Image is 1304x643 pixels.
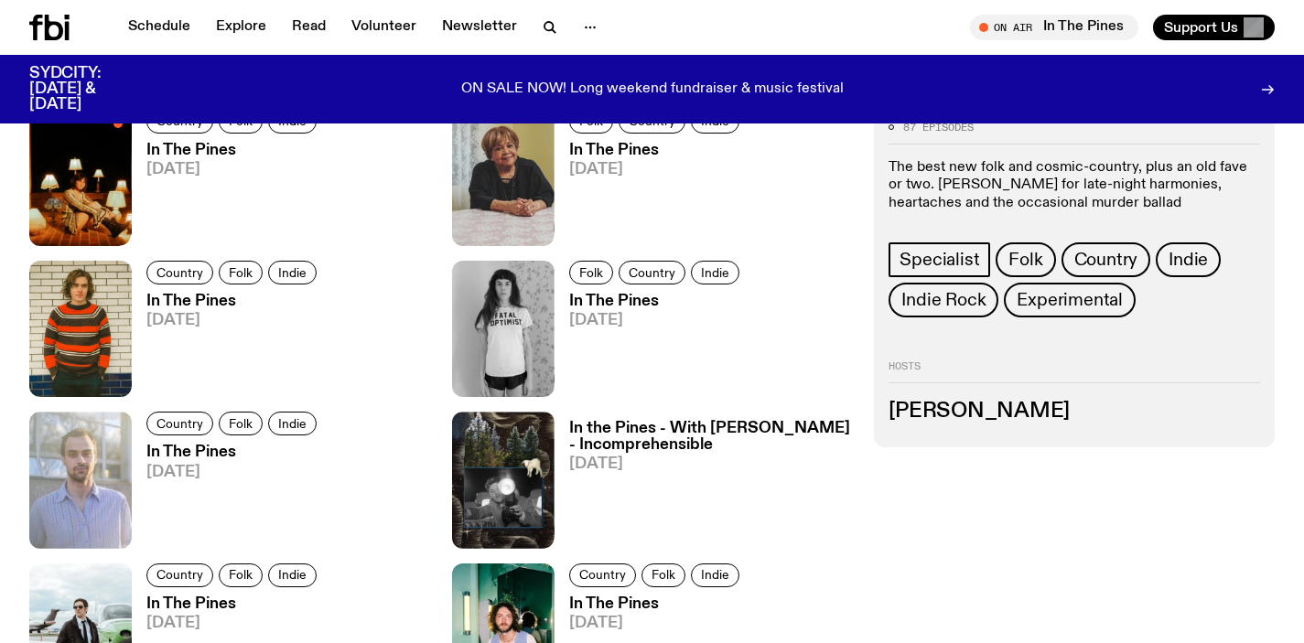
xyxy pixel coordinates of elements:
a: Specialist [889,242,990,277]
a: Newsletter [431,15,528,40]
h2: Hosts [889,361,1260,383]
h3: SYDCITY: [DATE] & [DATE] [29,66,146,113]
span: Indie [278,265,307,279]
h3: In The Pines [146,445,322,460]
a: Country [619,261,685,284]
span: [DATE] [569,616,745,631]
a: Indie [268,412,317,435]
a: Folk [219,412,263,435]
span: Folk [1008,250,1042,270]
a: In The Pines[DATE] [555,143,745,246]
a: Country [146,261,213,284]
h3: In The Pines [146,294,322,309]
a: Folk [219,261,263,284]
h3: In The Pines [146,596,322,612]
a: Read [281,15,337,40]
span: [DATE] [569,456,853,472]
span: [DATE] [146,162,322,177]
a: Explore [205,15,277,40]
button: On AirIn The Pines [970,15,1138,40]
a: In The Pines[DATE] [132,143,322,246]
a: In the Pines - With [PERSON_NAME] - Incomprehensible[DATE] [555,421,853,548]
p: The best new folk and cosmic-country, plus an old fave or two. [PERSON_NAME] for late-night harmo... [889,160,1260,213]
span: Country [156,568,203,582]
span: Experimental [1017,290,1123,310]
button: Support Us [1153,15,1275,40]
a: Country [569,563,636,587]
a: In The Pines[DATE] [132,294,322,397]
a: Country [1062,242,1151,277]
span: Country [629,265,675,279]
span: Folk [229,568,253,582]
span: Folk [579,265,603,279]
span: Country [156,265,203,279]
a: Indie [691,261,739,284]
a: Schedule [117,15,201,40]
a: Folk [569,261,613,284]
a: In The Pines[DATE] [132,445,322,548]
a: Folk [996,242,1055,277]
h3: In The Pines [569,143,745,158]
h3: In The Pines [146,143,322,158]
span: Country [1074,250,1138,270]
span: [DATE] [569,313,745,328]
span: Indie Rock [901,290,986,310]
span: Folk [652,568,675,582]
a: Indie [1156,242,1221,277]
a: Folk [219,563,263,587]
span: [DATE] [146,616,322,631]
span: Folk [229,265,253,279]
h3: In The Pines [569,596,745,612]
a: Indie Rock [889,283,998,317]
span: Specialist [900,250,979,270]
h3: [PERSON_NAME] [889,402,1260,423]
a: Volunteer [340,15,427,40]
span: Country [579,568,626,582]
a: Country [146,563,213,587]
a: Experimental [1004,283,1136,317]
span: Indie [278,568,307,582]
a: Indie [268,261,317,284]
span: [DATE] [569,162,745,177]
span: Indie [701,265,729,279]
span: [DATE] [146,465,322,480]
a: In The Pines[DATE] [555,294,745,397]
a: Indie [268,563,317,587]
a: Folk [641,563,685,587]
span: Indie [1169,250,1208,270]
span: [DATE] [146,313,322,328]
span: Indie [701,568,729,582]
h3: In The Pines [569,294,745,309]
span: Support Us [1164,19,1238,36]
a: Indie [691,563,739,587]
h3: In the Pines - With [PERSON_NAME] - Incomprehensible [569,421,853,452]
span: 87 episodes [903,123,974,133]
span: Indie [278,417,307,431]
p: ON SALE NOW! Long weekend fundraiser & music festival [461,81,844,98]
span: Country [156,417,203,431]
span: Folk [229,417,253,431]
a: Country [146,412,213,435]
